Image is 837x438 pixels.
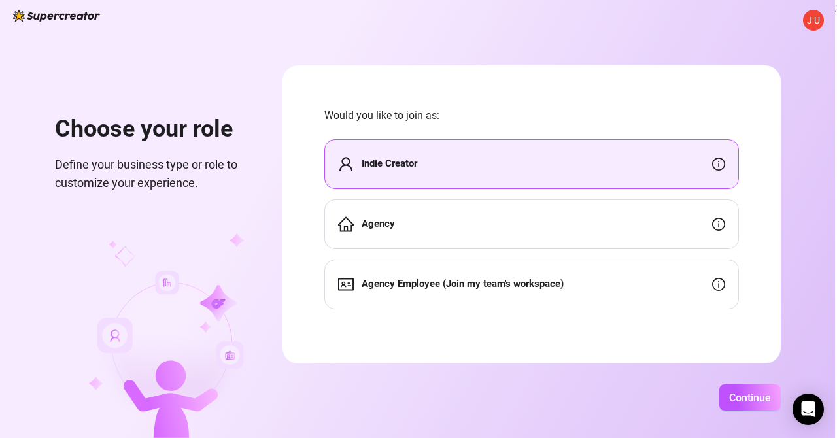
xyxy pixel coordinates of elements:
[13,10,100,22] img: logo
[712,218,725,231] span: info-circle
[55,115,251,144] h1: Choose your role
[362,158,417,169] strong: Indie Creator
[729,392,771,404] span: Continue
[362,278,564,290] strong: Agency Employee (Join my team's workspace)
[338,277,354,292] span: idcard
[712,158,725,171] span: info-circle
[712,278,725,291] span: info-circle
[324,107,739,124] span: Would you like to join as:
[362,218,395,229] strong: Agency
[807,13,820,27] span: J U
[793,394,824,425] div: Open Intercom Messenger
[338,156,354,172] span: user
[55,156,251,193] span: Define your business type or role to customize your experience.
[719,384,781,411] button: Continue
[338,216,354,232] span: home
